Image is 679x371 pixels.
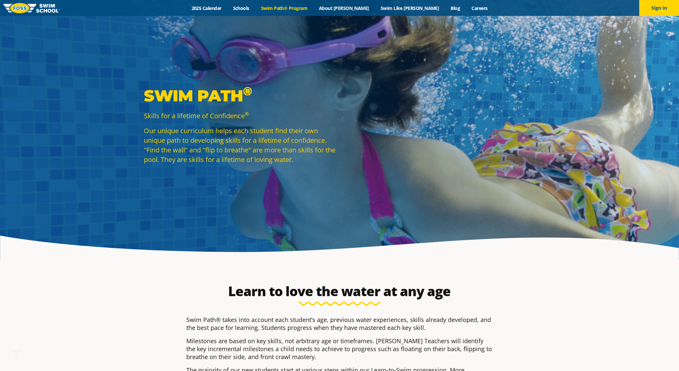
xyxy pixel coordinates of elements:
[144,86,336,106] p: Swim Path
[144,126,336,164] p: Our unique curriculum helps each student find their own unique path to developing skills for a li...
[375,5,445,11] a: Swim Like [PERSON_NAME]
[186,5,227,11] a: 2025 Calendar
[445,5,466,11] a: Blog
[3,3,60,13] img: FOSS Swim School Logo
[183,283,496,299] h2: Learn to love the water at any age
[13,349,21,360] div: TOP
[245,110,249,117] sup: ®
[144,111,336,121] p: Skills for a lifetime of Confidence
[227,5,255,11] a: Schools
[243,84,252,98] sup: ®
[313,5,375,11] a: About [PERSON_NAME]
[466,5,493,11] a: Careers
[186,316,493,332] p: Swim Path® takes into account each student’s age, previous water experiences, skills already deve...
[186,337,493,361] p: Milestones are based on key skills, not arbitrary age or timeframes. [PERSON_NAME] Teachers will ...
[255,5,313,11] a: Swim Path® Program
